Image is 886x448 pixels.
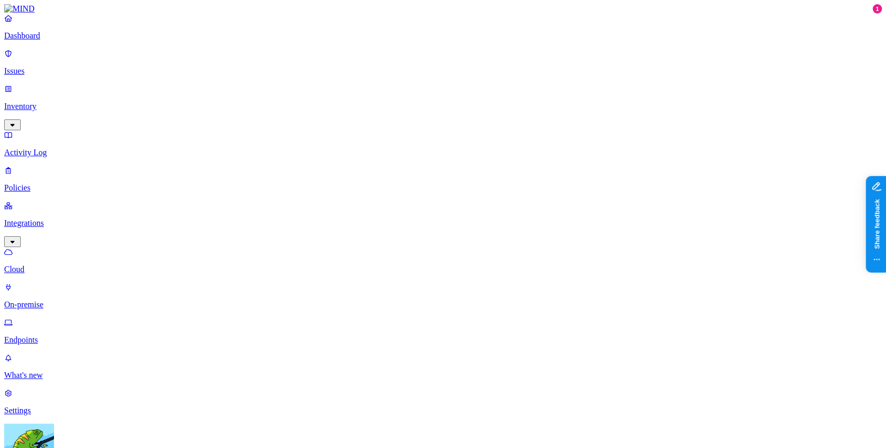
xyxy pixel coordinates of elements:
[4,4,35,13] img: MIND
[4,13,882,40] a: Dashboard
[4,201,882,246] a: Integrations
[4,219,882,228] p: Integrations
[4,265,882,274] p: Cloud
[4,66,882,76] p: Issues
[4,130,882,157] a: Activity Log
[4,49,882,76] a: Issues
[4,353,882,380] a: What's new
[4,300,882,309] p: On-premise
[4,318,882,345] a: Endpoints
[4,282,882,309] a: On-premise
[4,148,882,157] p: Activity Log
[4,102,882,111] p: Inventory
[4,388,882,415] a: Settings
[4,4,882,13] a: MIND
[4,84,882,129] a: Inventory
[4,183,882,193] p: Policies
[4,406,882,415] p: Settings
[4,371,882,380] p: What's new
[4,31,882,40] p: Dashboard
[873,4,882,13] div: 1
[4,166,882,193] a: Policies
[4,335,882,345] p: Endpoints
[4,247,882,274] a: Cloud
